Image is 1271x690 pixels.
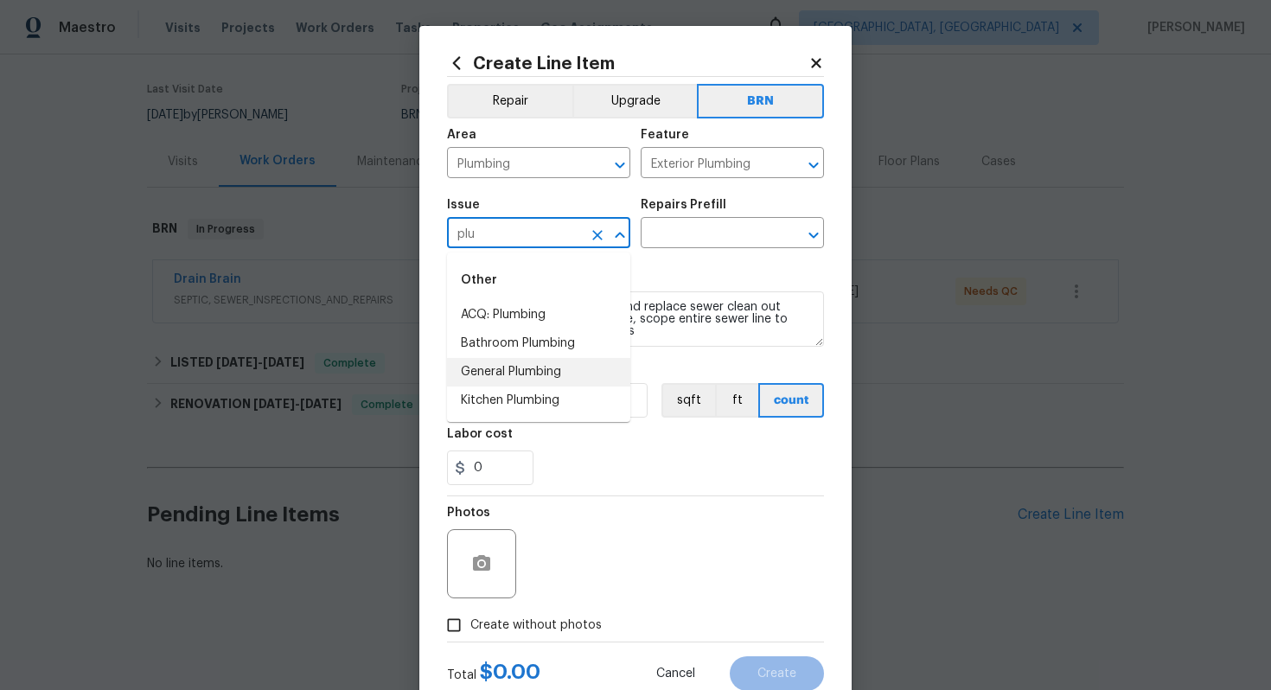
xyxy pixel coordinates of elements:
[447,129,476,141] h5: Area
[656,668,695,680] span: Cancel
[447,259,630,301] div: Other
[447,54,808,73] h2: Create Line Item
[447,199,480,211] h5: Issue
[447,507,490,519] h5: Photos
[697,84,824,118] button: BRN
[757,668,796,680] span: Create
[641,199,726,211] h5: Repairs Prefill
[447,301,630,329] li: ACQ: Plumbing
[572,84,698,118] button: Upgrade
[447,291,824,347] textarea: Duplicate - Seller to remove and replace sewer clean out where concrete is blocking line, scope e...
[447,84,572,118] button: Repair
[641,129,689,141] h5: Feature
[661,383,715,418] button: sqft
[608,153,632,177] button: Open
[447,329,630,358] li: Bathroom Plumbing
[470,617,602,635] span: Create without photos
[608,223,632,247] button: Close
[447,663,540,684] div: Total
[447,358,630,387] li: General Plumbing
[715,383,758,418] button: ft
[585,223,610,247] button: Clear
[447,428,513,440] h5: Labor cost
[802,153,826,177] button: Open
[480,661,540,682] span: $ 0.00
[802,223,826,247] button: Open
[447,387,630,415] li: Kitchen Plumbing
[758,383,824,418] button: count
